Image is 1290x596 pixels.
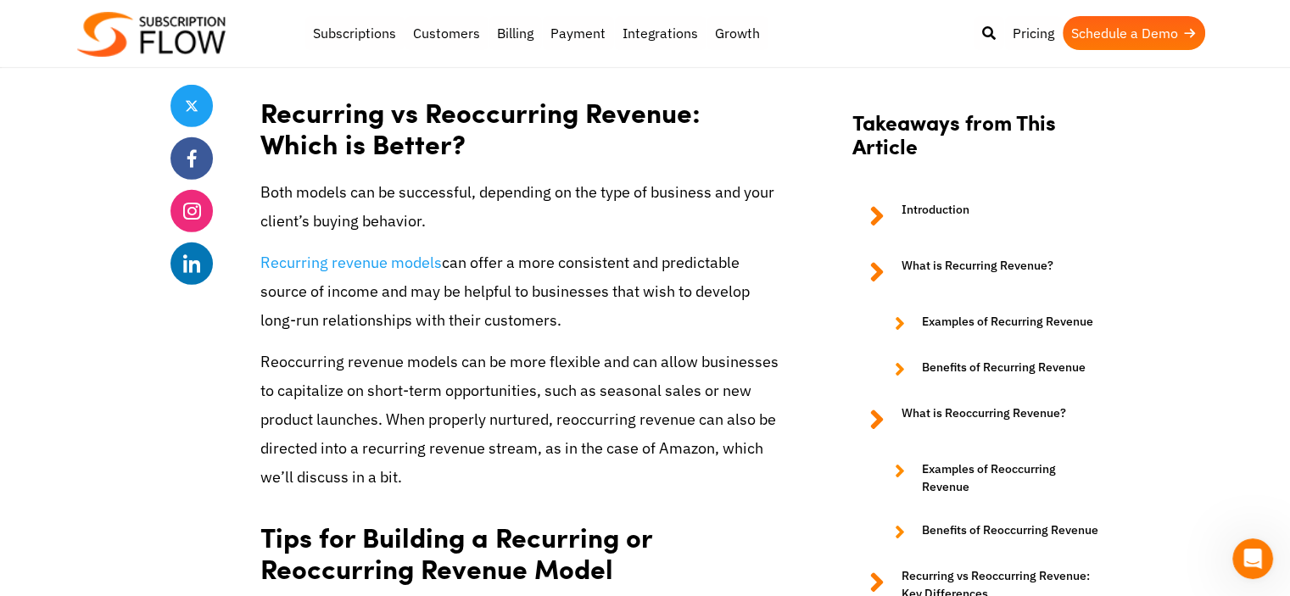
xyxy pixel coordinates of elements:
[878,521,1103,542] a: Benefits of Reoccurring Revenue
[1232,538,1273,579] iframe: Intercom live chat
[260,348,783,493] p: Reoccurring revenue models can be more flexible and can allow businesses to capitalize on short-t...
[878,460,1103,496] a: Examples of Reoccurring Revenue
[77,12,226,57] img: Subscriptionflow
[1004,16,1063,50] a: Pricing
[542,16,614,50] a: Payment
[614,16,706,50] a: Integrations
[852,404,1103,435] a: What is Reoccurring Revenue?
[878,359,1103,379] a: Benefits of Recurring Revenue
[878,313,1103,333] a: Examples of Recurring Revenue
[405,16,489,50] a: Customers
[852,257,1103,287] a: What is Recurring Revenue?
[260,253,442,272] a: Recurring revenue models
[260,248,783,336] p: can offer a more consistent and predictable source of income and may be helpful to businesses tha...
[489,16,542,50] a: Billing
[852,109,1103,175] h2: Takeaways from This Article
[260,504,783,589] h2: Tips for Building a Recurring or Reoccurring Revenue Model
[260,80,783,164] h2: Recurring vs Reoccurring Revenue: Which is Better?
[852,201,1103,231] a: Introduction
[304,16,405,50] a: Subscriptions
[260,178,783,236] p: Both models can be successful, depending on the type of business and your client’s buying behavior.
[706,16,768,50] a: Growth
[1063,16,1205,50] a: Schedule a Demo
